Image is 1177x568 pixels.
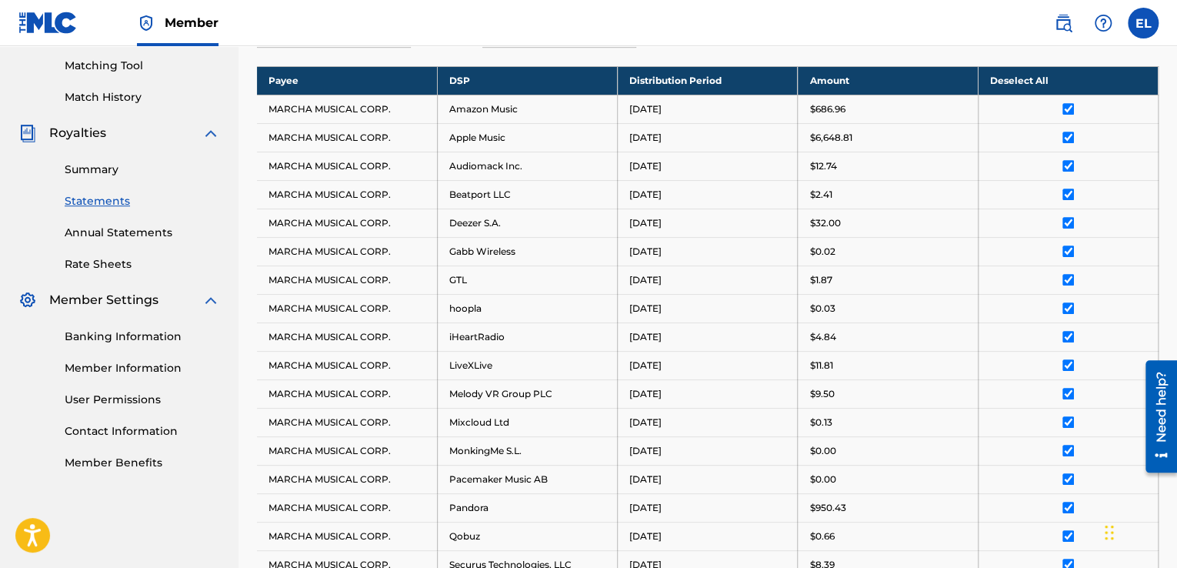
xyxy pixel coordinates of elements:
th: Payee [257,66,437,95]
td: MARCHA MUSICAL CORP. [257,180,437,209]
td: MARCHA MUSICAL CORP. [257,322,437,351]
td: MARCHA MUSICAL CORP. [257,465,437,493]
td: hoopla [437,294,617,322]
td: Melody VR Group PLC [437,379,617,408]
td: [DATE] [618,95,798,123]
td: MARCHA MUSICAL CORP. [257,294,437,322]
td: [DATE] [618,322,798,351]
td: MonkingMe S.L. [437,436,617,465]
td: MARCHA MUSICAL CORP. [257,95,437,123]
td: MARCHA MUSICAL CORP. [257,436,437,465]
td: [DATE] [618,294,798,322]
p: $32.00 [809,216,840,230]
td: LiveXLive [437,351,617,379]
td: Audiomack Inc. [437,152,617,180]
p: $0.03 [809,302,835,316]
td: MARCHA MUSICAL CORP. [257,351,437,379]
img: expand [202,291,220,309]
td: [DATE] [618,351,798,379]
a: Rate Sheets [65,256,220,272]
th: DSP [437,66,617,95]
img: MLC Logo [18,12,78,34]
img: Royalties [18,124,37,142]
td: iHeartRadio [437,322,617,351]
td: MARCHA MUSICAL CORP. [257,408,437,436]
p: $0.00 [809,444,835,458]
iframe: Chat Widget [1100,494,1177,568]
td: [DATE] [618,209,798,237]
a: Summary [65,162,220,178]
div: Help [1088,8,1119,38]
th: Amount [798,66,978,95]
a: Member Benefits [65,455,220,471]
a: Match History [65,89,220,105]
p: $0.00 [809,473,835,486]
div: Widget de chat [1100,494,1177,568]
img: Member Settings [18,291,37,309]
td: Mixcloud Ltd [437,408,617,436]
a: Statements [65,193,220,209]
p: $4.84 [809,330,835,344]
td: [DATE] [618,493,798,522]
p: $0.66 [809,530,834,543]
a: Annual Statements [65,225,220,241]
td: MARCHA MUSICAL CORP. [257,266,437,294]
p: $0.13 [809,416,832,429]
td: [DATE] [618,152,798,180]
p: $11.81 [809,359,832,373]
td: MARCHA MUSICAL CORP. [257,237,437,266]
p: $950.43 [809,501,845,515]
img: expand [202,124,220,142]
td: Pacemaker Music AB [437,465,617,493]
td: MARCHA MUSICAL CORP. [257,123,437,152]
th: Distribution Period [618,66,798,95]
p: $0.02 [809,245,835,259]
td: [DATE] [618,436,798,465]
td: Deezer S.A. [437,209,617,237]
th: Deselect All [978,66,1158,95]
span: Royalties [49,124,106,142]
td: [DATE] [618,266,798,294]
td: Pandora [437,493,617,522]
a: Banking Information [65,329,220,345]
p: $1.87 [809,273,832,287]
td: [DATE] [618,408,798,436]
a: Matching Tool [65,58,220,74]
td: Qobuz [437,522,617,550]
td: MARCHA MUSICAL CORP. [257,493,437,522]
a: Public Search [1048,8,1079,38]
p: $9.50 [809,387,834,401]
img: search [1054,14,1072,32]
td: [DATE] [618,522,798,550]
a: Contact Information [65,423,220,439]
td: [DATE] [618,379,798,408]
td: [DATE] [618,237,798,266]
td: MARCHA MUSICAL CORP. [257,152,437,180]
td: GTL [437,266,617,294]
td: Amazon Music [437,95,617,123]
p: $2.41 [809,188,832,202]
div: User Menu [1128,8,1159,38]
td: MARCHA MUSICAL CORP. [257,522,437,550]
td: [DATE] [618,123,798,152]
iframe: Resource Center [1134,355,1177,479]
td: MARCHA MUSICAL CORP. [257,209,437,237]
img: help [1094,14,1112,32]
p: $6,648.81 [809,131,852,145]
td: Apple Music [437,123,617,152]
td: MARCHA MUSICAL CORP. [257,379,437,408]
span: Member [165,14,218,32]
td: [DATE] [618,180,798,209]
p: $12.74 [809,159,836,173]
span: Member Settings [49,291,158,309]
div: Arrastrar [1105,510,1114,556]
a: Member Information [65,360,220,376]
p: $686.96 [809,102,845,116]
a: User Permissions [65,392,220,408]
td: [DATE] [618,465,798,493]
td: Beatport LLC [437,180,617,209]
td: Gabb Wireless [437,237,617,266]
img: Top Rightsholder [137,14,155,32]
